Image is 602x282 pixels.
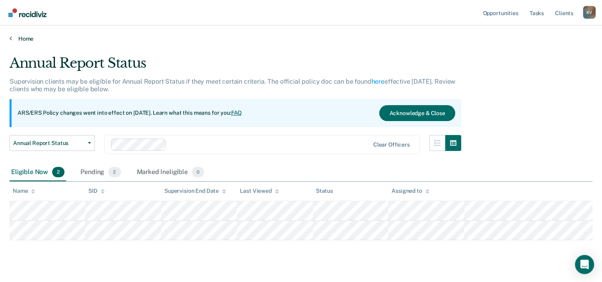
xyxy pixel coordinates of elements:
[373,141,410,148] div: Clear officers
[240,188,279,194] div: Last Viewed
[10,135,95,151] button: Annual Report Status
[10,35,592,42] a: Home
[18,109,242,117] p: ARS/ERS Policy changes went into effect on [DATE]. Learn what this means for you:
[13,188,35,194] div: Name
[79,164,122,181] div: Pending2
[10,78,455,93] p: Supervision clients may be eligible for Annual Report Status if they meet certain criteria. The o...
[135,164,206,181] div: Marked Ineligible0
[316,188,333,194] div: Status
[8,8,47,17] img: Recidiviz
[88,188,105,194] div: SID
[372,78,384,85] a: here
[10,164,66,181] div: Eligible Now2
[575,255,594,274] div: Open Intercom Messenger
[52,167,64,177] span: 2
[379,105,455,121] button: Acknowledge & Close
[164,188,226,194] div: Supervision End Date
[583,6,596,19] button: Profile dropdown button
[10,55,461,78] div: Annual Report Status
[192,167,204,177] span: 0
[13,140,85,147] span: Annual Report Status
[231,110,242,116] a: FAQ
[108,167,121,177] span: 2
[583,6,596,19] div: K V
[392,188,429,194] div: Assigned to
